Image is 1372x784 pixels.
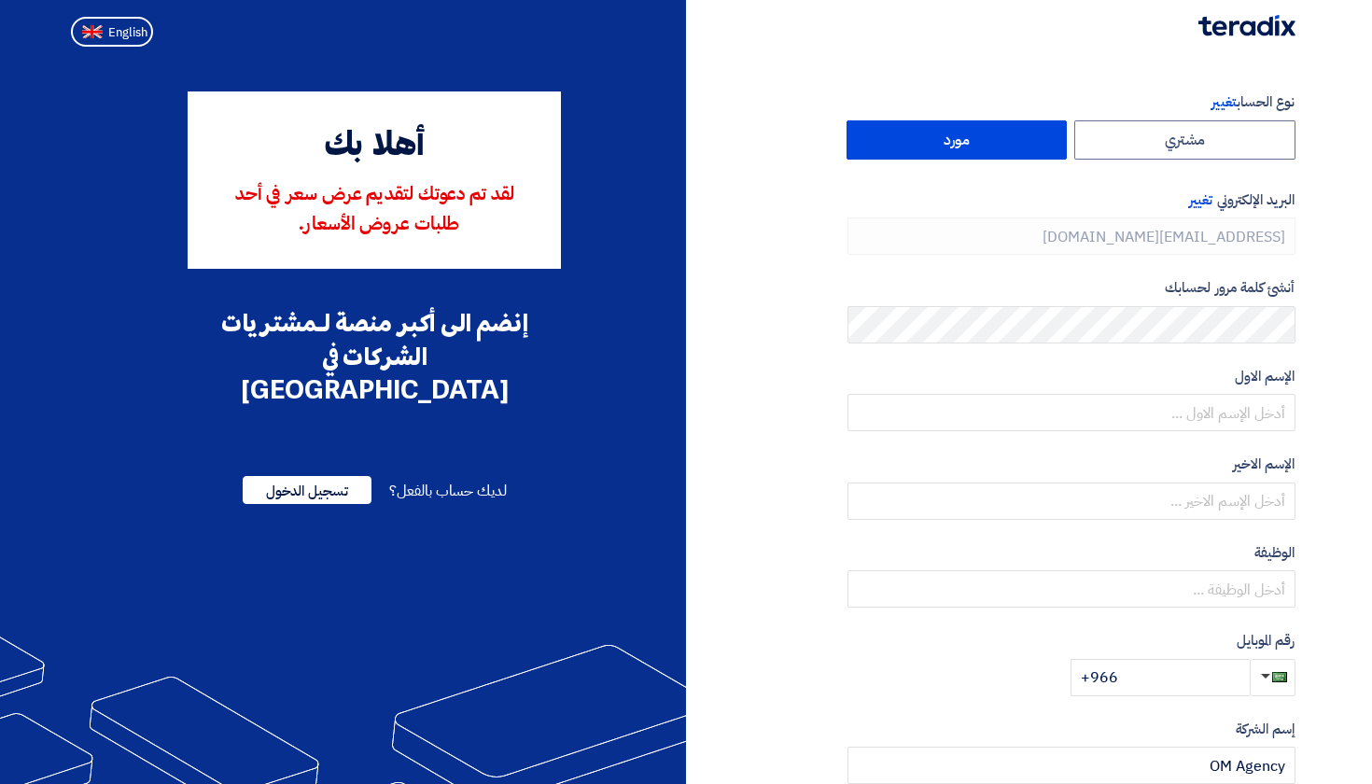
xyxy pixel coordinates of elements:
label: الوظيفة [847,542,1295,564]
input: أدخل الإسم الاخير ... [847,483,1295,520]
input: أدخل إسم الشركة ... [847,747,1295,784]
span: تسجيل الدخول [243,476,371,504]
div: إنضم الى أكبر منصة لـمشتريات الشركات في [GEOGRAPHIC_DATA] [188,306,561,407]
span: لقد تم دعوتك لتقديم عرض سعر في أحد طلبات عروض الأسعار. [235,186,514,234]
span: تغيير [1189,189,1212,210]
label: البريد الإلكتروني [847,189,1295,211]
span: English [108,26,147,39]
div: أهلا بك [214,121,535,172]
label: أنشئ كلمة مرور لحسابك [847,277,1295,299]
img: en-US.png [82,25,103,39]
label: مورد [847,120,1068,160]
button: English [71,17,153,47]
label: نوع الحساب [847,91,1295,113]
input: أدخل الوظيفة ... [847,570,1295,608]
label: إسم الشركة [847,719,1295,740]
input: أدخل بريد العمل الإلكتروني الخاص بك ... [847,217,1295,255]
label: الإسم الاخير [847,454,1295,475]
input: أدخل الإسم الاول ... [847,394,1295,431]
span: لديك حساب بالفعل؟ [389,480,506,502]
label: مشتري [1074,120,1295,160]
span: تغيير [1211,91,1236,112]
input: أدخل رقم الموبايل ... [1071,659,1250,696]
label: رقم الموبايل [847,630,1295,651]
img: Teradix logo [1198,15,1295,36]
label: الإسم الاول [847,366,1295,387]
a: تسجيل الدخول [243,480,371,502]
